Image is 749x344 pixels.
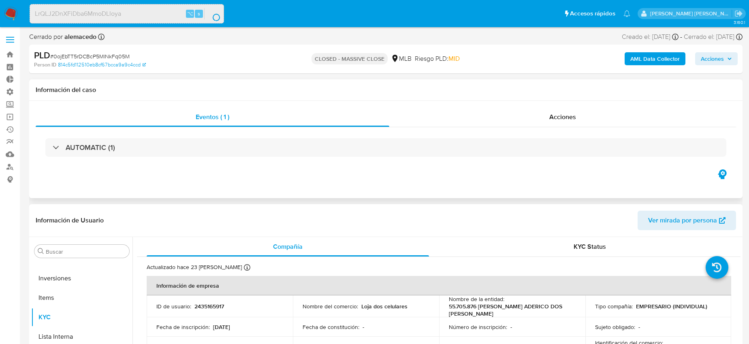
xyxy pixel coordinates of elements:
span: - [680,32,682,41]
span: Ver mirada por persona [648,211,717,230]
p: Nombre de la entidad : [449,295,504,303]
span: Cerrado por [29,32,96,41]
button: search-icon [204,8,221,19]
button: Inversiones [31,269,132,288]
span: ⌥ [187,10,193,17]
a: Salir [734,9,743,18]
p: 2435165917 [194,303,224,310]
input: Buscar usuario o caso... [30,9,224,19]
input: Buscar [46,248,126,255]
p: - [363,323,364,331]
span: # 0ojEbTT5rDCBcP5MlNkFq05M [50,52,130,60]
p: Fecha de constitución : [303,323,359,331]
button: Acciones [695,52,738,65]
p: CLOSED - MASSIVE CLOSE [312,53,388,64]
p: giuliana.competiello@mercadolibre.com [650,10,732,17]
div: Creado el: [DATE] [622,32,679,41]
span: Acciones [701,52,724,65]
b: AML Data Collector [630,52,680,65]
p: Sujeto obligado : [595,323,635,331]
span: s [198,10,200,17]
h1: Información del caso [36,86,736,94]
button: Items [31,288,132,308]
p: Loja dos celulares [361,303,408,310]
h1: Información de Usuario [36,216,104,224]
div: MLB [391,54,412,63]
span: Riesgo PLD: [415,54,460,63]
a: Notificaciones [623,10,630,17]
span: MID [448,54,460,63]
span: Eventos ( 1 ) [196,112,229,122]
p: ID de usuario : [156,303,191,310]
th: Información de empresa [147,276,731,295]
p: Tipo compañía : [595,303,633,310]
p: Actualizado hace 23 [PERSON_NAME] [147,263,242,271]
span: Accesos rápidos [570,9,615,18]
p: Nombre del comercio : [303,303,358,310]
p: [DATE] [213,323,230,331]
b: PLD [34,49,50,62]
button: Ver mirada por persona [638,211,736,230]
button: AML Data Collector [625,52,685,65]
p: Fecha de inscripción : [156,323,210,331]
b: Person ID [34,61,56,68]
button: KYC [31,308,132,327]
b: alemacedo [63,32,96,41]
p: 55.705.876 [PERSON_NAME] ADERICO DOS [PERSON_NAME] [449,303,572,317]
p: EMPRESARIO (INDIVIDUAL) [636,303,707,310]
span: Compañía [273,242,303,251]
div: AUTOMATIC (1) [45,138,726,157]
span: KYC Status [574,242,606,251]
span: Acciones [549,112,576,122]
div: Cerrado el: [DATE] [684,32,743,41]
h3: AUTOMATIC (1) [66,143,115,152]
p: Número de inscripción : [449,323,507,331]
a: 814c5fd112510eb8cf67bcca9a9c4ccd [58,61,146,68]
button: Buscar [38,248,44,254]
p: - [638,323,640,331]
p: - [510,323,512,331]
